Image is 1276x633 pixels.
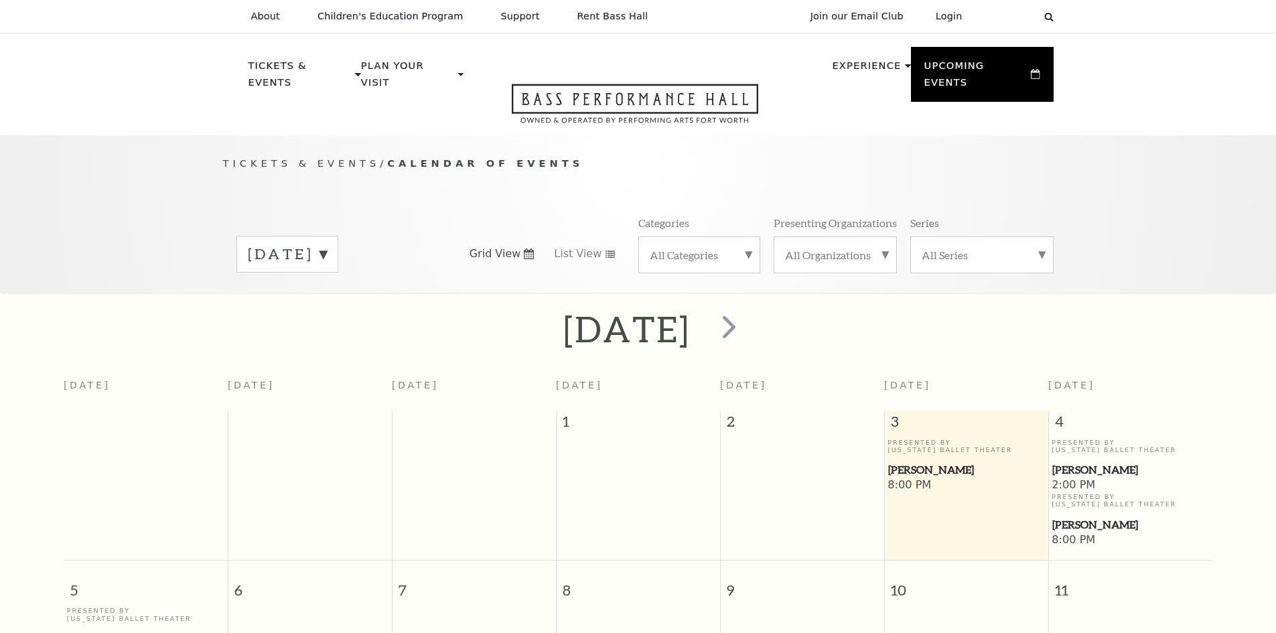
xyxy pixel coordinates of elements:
th: [DATE] [228,372,392,411]
span: Grid View [470,247,521,261]
span: 3 [885,411,1048,438]
p: Tickets & Events [249,58,352,98]
span: 10 [885,561,1048,607]
h2: [DATE] [563,307,690,350]
p: Presented By [US_STATE] Ballet Theater [67,607,224,622]
span: [DATE] [884,380,931,391]
span: 8:00 PM [888,478,1045,493]
p: Categories [638,216,689,230]
span: 8 [557,561,720,607]
th: [DATE] [392,372,556,411]
label: All Series [922,248,1042,262]
p: / [223,155,1054,172]
label: All Categories [650,248,749,262]
p: Rent Bass Hall [577,11,648,22]
span: 9 [721,561,884,607]
span: [DATE] [1048,380,1095,391]
p: Presented By [US_STATE] Ballet Theater [1052,493,1209,508]
span: [PERSON_NAME] [1052,516,1208,533]
p: About [251,11,280,22]
span: Calendar of Events [387,157,583,169]
button: next [703,305,752,353]
span: 2 [721,411,884,438]
span: 5 [64,561,228,607]
span: 2:00 PM [1052,478,1209,493]
span: 8:00 PM [1052,533,1209,548]
th: [DATE] [64,372,228,411]
span: 7 [393,561,556,607]
span: [DATE] [556,380,603,391]
span: [PERSON_NAME] [1052,462,1208,478]
p: Plan Your Visit [361,58,455,98]
p: Experience [832,58,901,82]
span: 1 [557,411,720,438]
p: Presented By [US_STATE] Ballet Theater [888,439,1045,454]
span: 6 [228,561,392,607]
p: Series [910,216,939,230]
label: [DATE] [248,244,327,265]
p: Presenting Organizations [774,216,897,230]
select: Select: [984,10,1032,23]
p: Presented By [US_STATE] Ballet Theater [1052,439,1209,454]
p: Upcoming Events [924,58,1028,98]
p: Support [501,11,540,22]
span: [DATE] [720,380,767,391]
span: Tickets & Events [223,157,380,169]
span: 11 [1049,561,1213,607]
span: [PERSON_NAME] [888,462,1044,478]
p: Children's Education Program [317,11,464,22]
span: 4 [1049,411,1213,438]
label: All Organizations [785,248,885,262]
span: List View [554,247,601,261]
